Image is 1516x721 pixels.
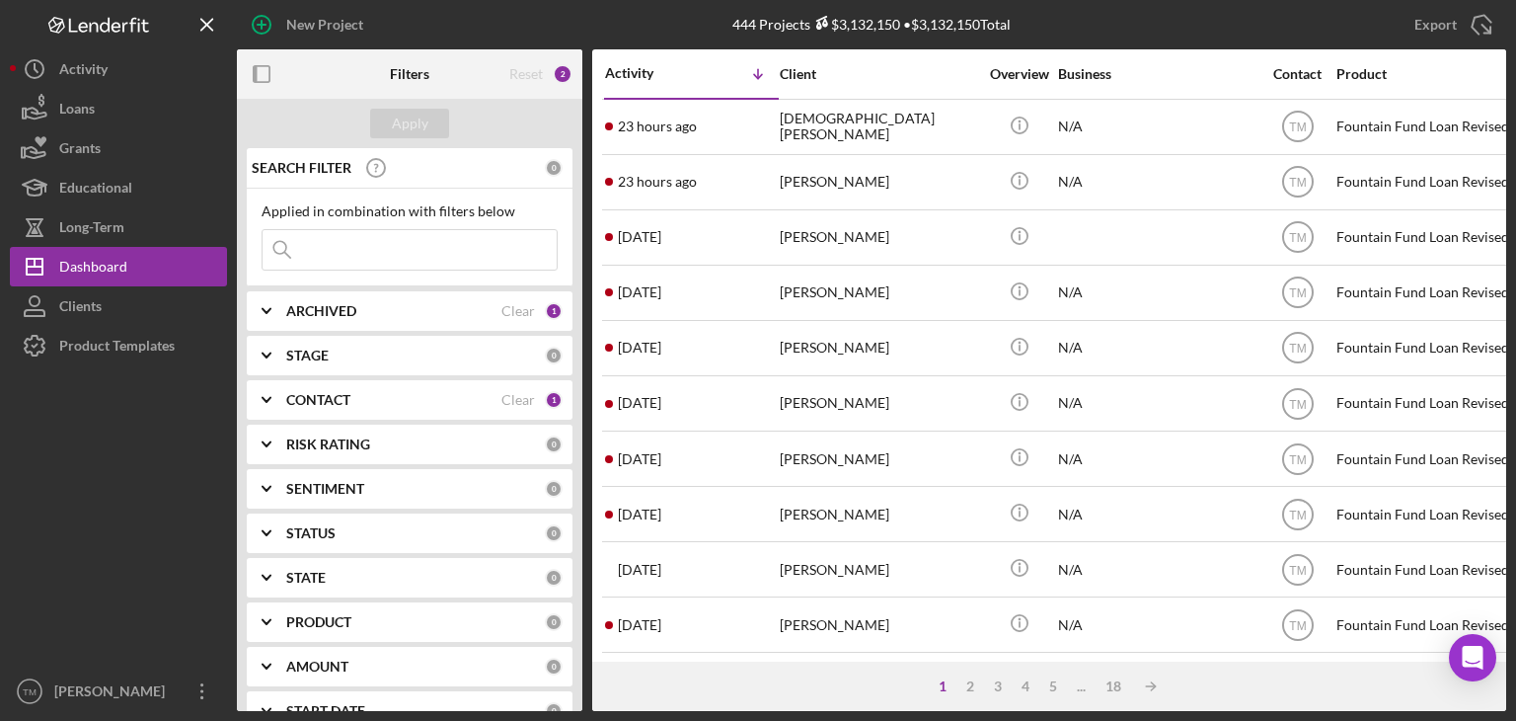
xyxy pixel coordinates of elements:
[501,303,535,319] div: Clear
[984,679,1012,694] div: 3
[545,569,563,587] div: 0
[286,303,356,319] b: ARCHIVED
[618,174,697,190] time: 2025-09-29 16:32
[545,480,563,498] div: 0
[10,89,227,128] button: Loans
[1067,679,1096,694] div: ...
[1289,286,1306,300] text: TM
[780,433,977,485] div: [PERSON_NAME]
[1058,654,1255,706] div: N/A
[286,570,326,586] b: STATE
[59,326,175,370] div: Product Templates
[286,437,370,452] b: RISK RATING
[1058,267,1255,319] div: N/A
[286,348,329,363] b: STAGE
[618,119,697,134] time: 2025-09-29 16:34
[1260,66,1334,82] div: Contact
[252,160,351,176] b: SEARCH FILTER
[545,436,563,453] div: 0
[370,109,449,138] button: Apply
[1058,543,1255,596] div: N/A
[618,507,661,522] time: 2025-09-22 17:23
[780,543,977,596] div: [PERSON_NAME]
[1058,322,1255,374] div: N/A
[286,525,336,541] b: STATUS
[545,702,563,720] div: 0
[732,16,1011,33] div: 444 Projects • $3,132,150 Total
[10,247,227,286] button: Dashboard
[780,654,977,706] div: [PERSON_NAME]
[553,64,572,84] div: 2
[1058,377,1255,430] div: N/A
[545,159,563,177] div: 0
[780,101,977,153] div: [DEMOGRAPHIC_DATA][PERSON_NAME]
[10,286,227,326] a: Clients
[1012,679,1039,694] div: 4
[1058,488,1255,540] div: N/A
[618,229,661,245] time: 2025-09-24 12:30
[10,207,227,247] button: Long-Term
[545,347,563,364] div: 0
[59,207,124,252] div: Long-Term
[59,128,101,173] div: Grants
[1058,101,1255,153] div: N/A
[10,672,227,711] button: TM[PERSON_NAME]
[237,5,383,44] button: New Project
[1289,231,1306,245] text: TM
[780,377,977,430] div: [PERSON_NAME]
[1289,563,1306,577] text: TM
[10,49,227,89] button: Activity
[286,659,348,675] b: AMOUNT
[982,66,1056,82] div: Overview
[10,326,227,365] a: Product Templates
[1058,66,1255,82] div: Business
[545,613,563,631] div: 0
[780,66,977,82] div: Client
[1289,397,1306,411] text: TM
[286,392,350,408] b: CONTACT
[618,340,661,356] time: 2025-09-23 12:55
[1058,433,1255,485] div: N/A
[1289,508,1306,521] text: TM
[1039,679,1067,694] div: 5
[545,524,563,542] div: 0
[1414,5,1457,44] div: Export
[1289,120,1306,134] text: TM
[1058,599,1255,651] div: N/A
[618,617,661,633] time: 2025-09-19 16:52
[286,5,363,44] div: New Project
[1449,634,1496,681] div: Open Intercom Messenger
[618,451,661,467] time: 2025-09-23 00:59
[618,284,661,300] time: 2025-09-23 22:11
[780,156,977,208] div: [PERSON_NAME]
[392,109,428,138] div: Apply
[956,679,984,694] div: 2
[545,302,563,320] div: 1
[23,686,37,697] text: TM
[1289,342,1306,356] text: TM
[59,168,132,212] div: Educational
[780,322,977,374] div: [PERSON_NAME]
[1096,679,1131,694] div: 18
[10,168,227,207] button: Educational
[286,614,351,630] b: PRODUCT
[1289,176,1306,190] text: TM
[780,599,977,651] div: [PERSON_NAME]
[1289,452,1306,466] text: TM
[1058,156,1255,208] div: N/A
[262,203,558,219] div: Applied in combination with filters below
[605,65,692,81] div: Activity
[545,391,563,409] div: 1
[286,703,365,719] b: START DATE
[501,392,535,408] div: Clear
[545,658,563,676] div: 0
[10,128,227,168] button: Grants
[390,66,429,82] b: Filters
[509,66,543,82] div: Reset
[780,211,977,264] div: [PERSON_NAME]
[618,395,661,411] time: 2025-09-23 03:59
[59,286,102,331] div: Clients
